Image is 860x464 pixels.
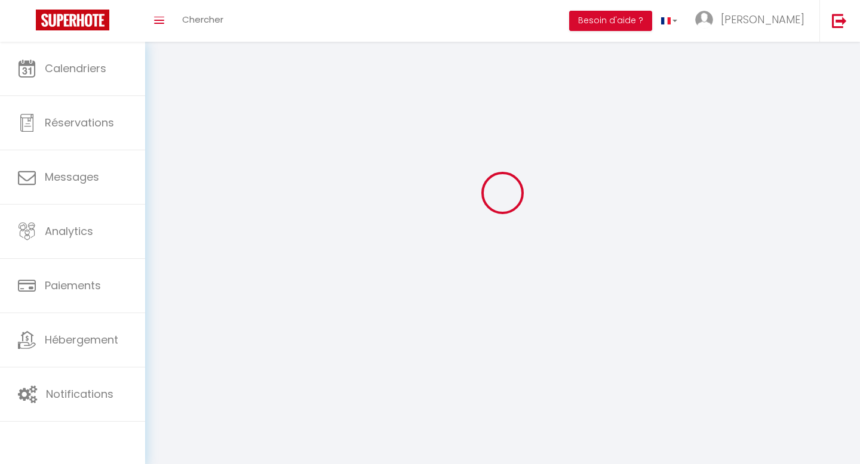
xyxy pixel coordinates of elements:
span: Notifications [46,386,113,401]
span: Réservations [45,115,114,130]
span: Messages [45,169,99,184]
img: Super Booking [36,10,109,30]
img: logout [832,13,847,28]
button: Besoin d'aide ? [569,11,652,31]
span: Chercher [182,13,223,26]
span: Paiements [45,278,101,293]
span: Analytics [45,224,93,239]
span: [PERSON_NAME] [721,12,804,27]
span: Hébergement [45,332,118,347]
span: Calendriers [45,61,106,76]
img: ... [695,11,713,29]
